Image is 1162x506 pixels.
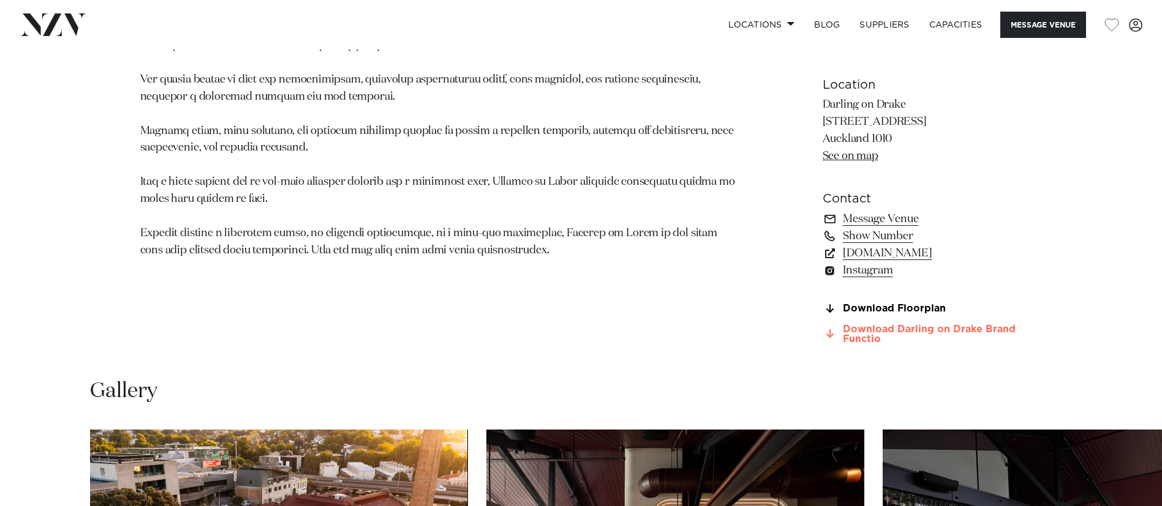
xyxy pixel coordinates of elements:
a: SUPPLIERS [850,12,919,38]
h6: Contact [823,190,1022,208]
a: Capacities [919,12,992,38]
img: nzv-logo.png [20,13,86,35]
a: Download Floorplan [823,303,1022,314]
a: See on map [823,151,878,162]
button: Message Venue [1000,12,1086,38]
a: BLOG [804,12,850,38]
a: Message Venue [823,210,1022,228]
h6: Location [823,76,1022,94]
h2: Gallery [90,378,157,405]
p: Darling on Drake [STREET_ADDRESS] Auckland 1010 [823,97,1022,165]
a: [DOMAIN_NAME] [823,245,1022,262]
a: Instagram [823,262,1022,279]
a: Download Darling on Drake Brand Functio [823,324,1022,345]
a: Locations [719,12,804,38]
a: Show Number [823,228,1022,245]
